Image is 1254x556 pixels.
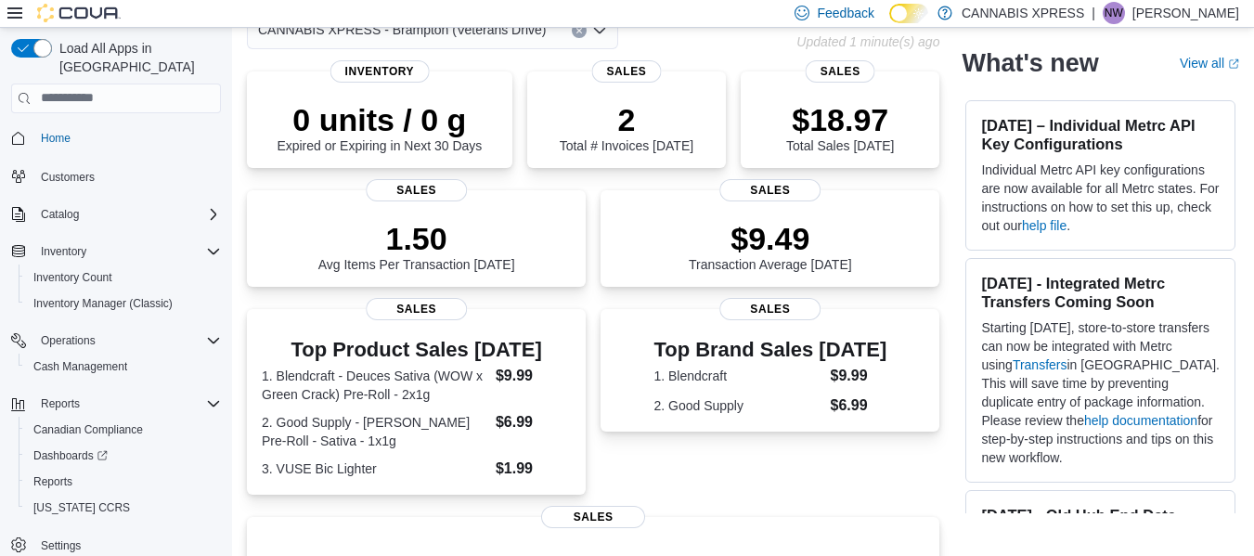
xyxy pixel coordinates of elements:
div: Transaction Average [DATE] [689,220,852,272]
a: View allExternal link [1180,56,1239,71]
h3: Top Brand Sales [DATE] [653,339,886,361]
span: Inventory Count [33,270,112,285]
span: Operations [41,333,96,348]
svg: External link [1228,58,1239,70]
span: Sales [366,179,468,201]
button: Open list of options [592,23,607,38]
span: Cash Management [33,359,127,374]
button: Home [4,124,228,151]
span: Sales [719,298,821,320]
span: Canadian Compliance [33,422,143,437]
dd: $9.99 [496,365,571,387]
button: Inventory [4,239,228,265]
p: Individual Metrc API key configurations are now available for all Metrc states. For instructions ... [981,161,1220,235]
span: Sales [366,298,468,320]
span: Customers [41,170,95,185]
p: CANNABIS XPRESS [962,2,1084,24]
span: Inventory Manager (Classic) [33,296,173,311]
button: [US_STATE] CCRS [19,495,228,521]
a: Cash Management [26,356,135,378]
dt: 2. Good Supply [653,396,822,415]
input: Dark Mode [889,4,928,23]
p: | [1092,2,1095,24]
button: Customers [4,162,228,189]
div: Total # Invoices [DATE] [560,101,693,153]
a: Dashboards [26,445,115,467]
span: Reports [26,471,221,493]
a: Customers [33,166,102,188]
span: Sales [806,60,875,83]
button: Catalog [4,201,228,227]
button: Canadian Compliance [19,417,228,443]
div: Total Sales [DATE] [786,101,894,153]
span: Catalog [33,203,221,226]
span: Inventory [41,244,86,259]
a: Reports [26,471,80,493]
button: Operations [4,328,228,354]
a: Inventory Count [26,266,120,289]
h3: [DATE] – Individual Metrc API Key Configurations [981,116,1220,153]
span: Settings [41,538,81,553]
span: CANNABIS XPRESS - Brampton (Veterans Drive) [258,19,546,41]
button: Reports [4,391,228,417]
span: Load All Apps in [GEOGRAPHIC_DATA] [52,39,221,76]
span: Canadian Compliance [26,419,221,441]
span: Home [41,131,71,146]
dd: $9.99 [831,365,887,387]
span: Reports [33,474,72,489]
a: help file [1022,218,1067,233]
p: 2 [560,101,693,138]
button: Inventory Manager (Classic) [19,291,228,317]
dt: 2. Good Supply - [PERSON_NAME] Pre-Roll - Sativa - 1x1g [262,413,488,450]
div: Expired or Expiring in Next 30 Days [277,101,482,153]
span: Operations [33,330,221,352]
p: Updated 1 minute(s) ago [796,34,939,49]
button: Clear input [572,23,587,38]
a: Home [33,127,78,149]
span: Sales [719,179,821,201]
button: Operations [33,330,103,352]
span: Dashboards [26,445,221,467]
button: Inventory Count [19,265,228,291]
h2: What's new [962,48,1098,78]
span: [US_STATE] CCRS [33,500,130,515]
button: Cash Management [19,354,228,380]
span: Inventory Manager (Classic) [26,292,221,315]
button: Reports [33,393,87,415]
span: Sales [591,60,661,83]
dd: $6.99 [831,394,887,417]
span: Reports [41,396,80,411]
button: Catalog [33,203,86,226]
p: 1.50 [318,220,515,257]
a: help documentation [1084,413,1197,428]
a: Inventory Manager (Classic) [26,292,180,315]
h3: [DATE] - Integrated Metrc Transfers Coming Soon [981,274,1220,311]
span: Inventory [330,60,430,83]
a: Dashboards [19,443,228,469]
dd: $6.99 [496,411,571,433]
span: Inventory [33,240,221,263]
p: [PERSON_NAME] [1132,2,1239,24]
span: Feedback [817,4,873,22]
span: Sales [541,506,645,528]
p: $18.97 [786,101,894,138]
span: Customers [33,164,221,187]
button: Reports [19,469,228,495]
h3: [DATE] - Old Hub End Date [981,506,1220,524]
img: Cova [37,4,121,22]
h3: Top Product Sales [DATE] [262,339,571,361]
dt: 1. Blendcraft [653,367,822,385]
span: NW [1105,2,1123,24]
a: Transfers [1013,357,1067,372]
p: Starting [DATE], store-to-store transfers can now be integrated with Metrc using in [GEOGRAPHIC_D... [981,318,1220,467]
span: Inventory Count [26,266,221,289]
span: Reports [33,393,221,415]
div: Avg Items Per Transaction [DATE] [318,220,515,272]
a: [US_STATE] CCRS [26,497,137,519]
button: Inventory [33,240,94,263]
span: Catalog [41,207,79,222]
dd: $1.99 [496,458,571,480]
dt: 3. VUSE Bic Lighter [262,459,488,478]
span: Washington CCRS [26,497,221,519]
a: Canadian Compliance [26,419,150,441]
